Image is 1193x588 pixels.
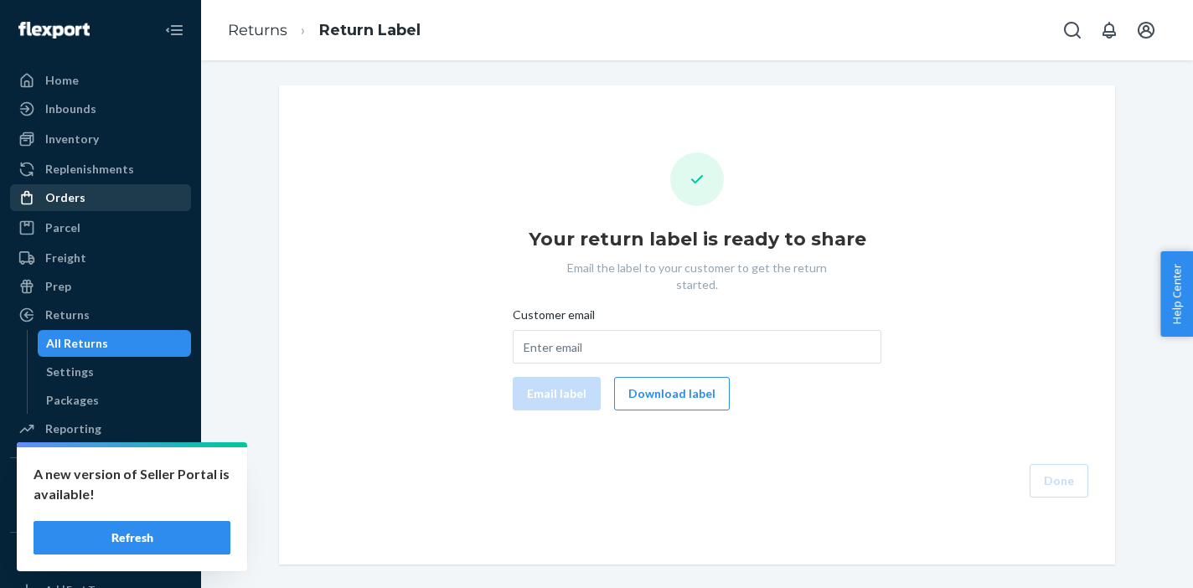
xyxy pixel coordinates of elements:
a: Inbounds [10,95,191,122]
div: Packages [46,392,99,409]
a: Prep [10,273,191,300]
button: Done [1030,464,1088,498]
div: All Returns [46,335,108,352]
a: Returns [228,21,287,39]
div: Home [45,72,79,89]
div: Prep [45,278,71,295]
p: Email the label to your customer to get the return started. [550,260,844,293]
span: Customer email [513,307,595,330]
button: Download label [614,377,730,410]
a: Parcel [10,214,191,241]
a: Settings [38,358,192,385]
ol: breadcrumbs [214,6,434,55]
div: Freight [45,250,86,266]
a: Home [10,67,191,94]
button: Help Center [1160,251,1193,337]
a: Add Integration [10,505,191,525]
button: Refresh [34,521,230,554]
a: Returns [10,302,191,328]
div: Inventory [45,131,99,147]
div: Settings [46,364,94,380]
p: A new version of Seller Portal is available! [34,464,230,504]
a: All Returns [38,330,192,357]
input: Customer email [513,330,881,364]
button: Open notifications [1092,13,1126,47]
button: Open account menu [1129,13,1163,47]
button: Integrations [10,472,191,498]
a: Orders [10,184,191,211]
a: Replenishments [10,156,191,183]
button: Fast Tags [10,546,191,573]
a: Packages [38,387,192,414]
div: Reporting [45,420,101,437]
h1: Your return label is ready to share [529,226,866,253]
button: Email label [513,377,601,410]
button: Open Search Box [1056,13,1089,47]
img: Flexport logo [18,22,90,39]
div: Parcel [45,219,80,236]
button: Close Navigation [158,13,191,47]
a: Reporting [10,415,191,442]
div: Orders [45,189,85,206]
a: Freight [10,245,191,271]
a: Return Label [319,21,421,39]
div: Inbounds [45,101,96,117]
a: Inventory [10,126,191,152]
div: Returns [45,307,90,323]
div: Replenishments [45,161,134,178]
